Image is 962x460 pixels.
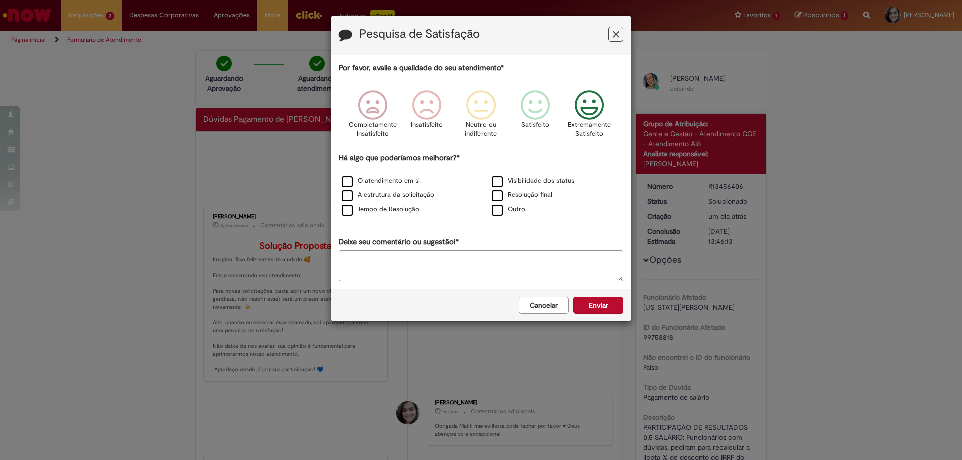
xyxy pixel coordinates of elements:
label: Resolução final [492,190,552,200]
div: Completamente Insatisfeito [347,83,398,151]
p: Completamente Insatisfeito [349,120,397,139]
p: Extremamente Satisfeito [568,120,611,139]
label: O atendimento em si [342,176,420,186]
button: Enviar [573,297,623,314]
div: Satisfeito [510,83,561,151]
p: Insatisfeito [411,120,443,130]
p: Satisfeito [521,120,549,130]
button: Cancelar [519,297,569,314]
label: Outro [492,205,525,214]
label: Pesquisa de Satisfação [359,28,480,41]
label: Deixe seu comentário ou sugestão!* [339,237,459,247]
label: Por favor, avalie a qualidade do seu atendimento* [339,63,504,73]
label: Visibilidade dos status [492,176,574,186]
div: Neutro ou indiferente [455,83,507,151]
div: Extremamente Satisfeito [564,83,615,151]
p: Neutro ou indiferente [463,120,499,139]
div: Insatisfeito [401,83,452,151]
div: Há algo que poderíamos melhorar?* [339,153,623,217]
label: A estrutura da solicitação [342,190,434,200]
label: Tempo de Resolução [342,205,419,214]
